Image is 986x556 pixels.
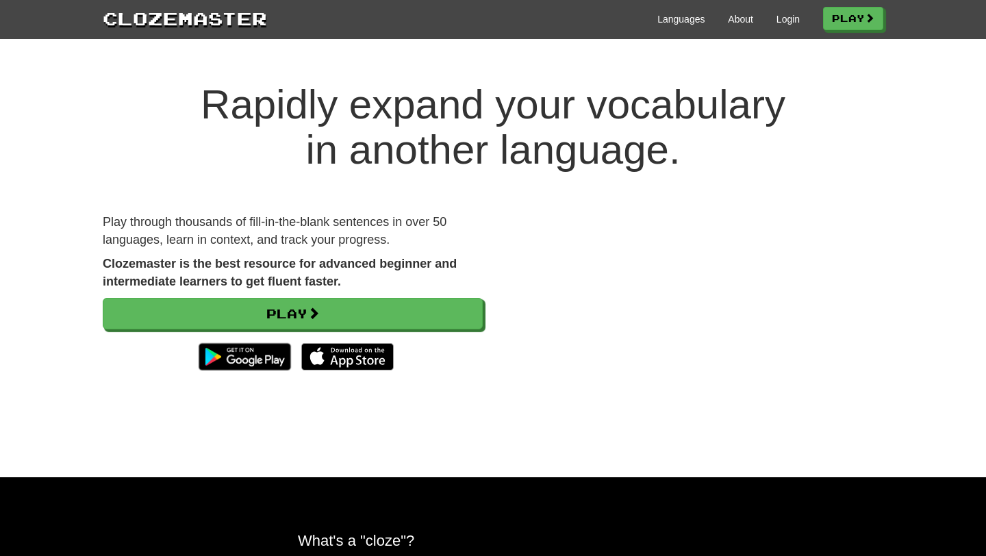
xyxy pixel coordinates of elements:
[103,257,457,288] strong: Clozemaster is the best resource for advanced beginner and intermediate learners to get fluent fa...
[776,12,800,26] a: Login
[823,7,883,30] a: Play
[103,214,483,249] p: Play through thousands of fill-in-the-blank sentences in over 50 languages, learn in context, and...
[192,336,298,377] img: Get it on Google Play
[728,12,753,26] a: About
[298,532,688,549] h2: What's a "cloze"?
[657,12,705,26] a: Languages
[103,5,267,31] a: Clozemaster
[103,298,483,329] a: Play
[301,343,394,370] img: Download_on_the_App_Store_Badge_US-UK_135x40-25178aeef6eb6b83b96f5f2d004eda3bffbb37122de64afbaef7...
